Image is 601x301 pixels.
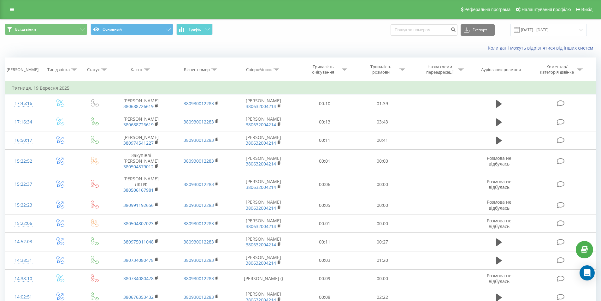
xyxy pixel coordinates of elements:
td: [PERSON_NAME] [231,94,296,113]
td: П’ятниця, 19 Вересня 2025 [5,82,596,94]
a: 380632004214 [246,205,276,211]
div: [PERSON_NAME] [7,67,38,72]
td: [PERSON_NAME] [231,131,296,149]
a: 380975011048 [123,239,154,245]
td: [PERSON_NAME] ЛКПФ [111,173,171,196]
a: Коли дані можуть відрізнятися вiд інших систем [488,45,596,51]
td: 00:27 [354,233,411,251]
a: 380734080478 [123,275,154,281]
span: Розмова не відбулась [487,273,511,284]
span: Розмова не відбулась [487,199,511,211]
td: [PERSON_NAME] [231,173,296,196]
td: 01:20 [354,251,411,269]
td: 00:00 [354,214,411,233]
td: [PERSON_NAME] () [231,269,296,288]
td: 00:05 [296,196,354,214]
td: 00:00 [354,269,411,288]
a: 380930012283 [184,158,214,164]
div: 14:38:10 [11,273,36,285]
a: 380991192656 [123,202,154,208]
a: 380676353432 [123,294,154,300]
td: 00:10 [296,94,354,113]
a: 380930012283 [184,100,214,106]
td: [PERSON_NAME] [111,131,171,149]
span: Розмова не відбулась [487,218,511,229]
button: Основний [91,24,173,35]
td: [PERSON_NAME] [231,214,296,233]
td: 00:11 [296,131,354,149]
td: 01:39 [354,94,411,113]
button: Графік [176,24,213,35]
a: 380632004214 [246,223,276,229]
td: [PERSON_NAME] [111,113,171,131]
td: 00:13 [296,113,354,131]
td: [PERSON_NAME] [231,251,296,269]
a: 380506167981 [123,187,154,193]
td: 00:00 [354,173,411,196]
button: Експорт [461,24,495,36]
span: Реферальна програма [464,7,511,12]
a: 380632004214 [246,122,276,128]
a: 380632004214 [246,184,276,190]
span: Всі дзвінки [15,27,36,32]
button: Всі дзвінки [5,24,87,35]
a: 380688726619 [123,103,154,109]
a: 380734080478 [123,257,154,263]
a: 380632004214 [246,140,276,146]
a: 380974541227 [123,140,154,146]
div: 15:22:52 [11,155,36,167]
div: 15:22:06 [11,217,36,230]
td: Закупівлі [PERSON_NAME] [111,149,171,173]
div: 14:38:31 [11,254,36,267]
td: 00:00 [354,196,411,214]
div: Open Intercom Messenger [580,265,595,280]
a: 380930012283 [184,181,214,187]
td: 00:11 [296,233,354,251]
div: Тип дзвінка [47,67,70,72]
a: 380930012283 [184,257,214,263]
td: 00:01 [296,149,354,173]
div: Клієнт [131,67,143,72]
td: 00:06 [296,173,354,196]
div: 14:52:03 [11,236,36,248]
a: 380504807023 [123,220,154,226]
td: [PERSON_NAME] [231,196,296,214]
div: 15:22:23 [11,199,36,211]
td: [PERSON_NAME] [231,233,296,251]
a: 380632004214 [246,260,276,266]
a: 380632004214 [246,103,276,109]
a: 380930012283 [184,239,214,245]
td: 00:09 [296,269,354,288]
div: 17:16:34 [11,116,36,128]
a: 380632004214 [246,242,276,248]
div: Аудіозапис розмови [481,67,521,72]
a: 380930012283 [184,294,214,300]
span: Налаштування профілю [521,7,571,12]
td: 00:01 [296,214,354,233]
div: Тривалість очікування [306,64,340,75]
div: 16:50:17 [11,134,36,147]
td: 00:00 [354,149,411,173]
span: Вихід [581,7,592,12]
td: 00:03 [296,251,354,269]
div: 15:22:37 [11,178,36,190]
a: 380504579012 [123,164,154,170]
span: Графік [189,27,201,32]
div: 17:45:16 [11,97,36,110]
a: 380632004214 [246,161,276,167]
span: Розмова не відбулась [487,178,511,190]
div: Бізнес номер [184,67,210,72]
a: 380930012283 [184,202,214,208]
td: 03:43 [354,113,411,131]
span: Розмова не відбулась [487,155,511,167]
input: Пошук за номером [391,24,457,36]
td: [PERSON_NAME] [111,94,171,113]
a: 380930012283 [184,275,214,281]
a: 380688726619 [123,122,154,128]
a: 380930012283 [184,137,214,143]
td: 00:41 [354,131,411,149]
div: Статус [87,67,100,72]
td: [PERSON_NAME] [231,113,296,131]
div: Назва схеми переадресації [423,64,457,75]
div: Коментар/категорія дзвінка [539,64,575,75]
